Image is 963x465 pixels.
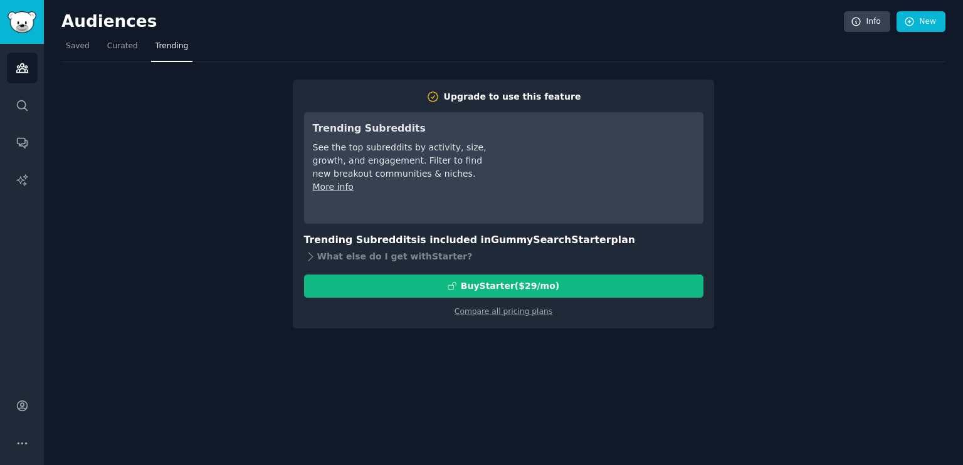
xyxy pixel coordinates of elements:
[491,234,611,246] span: GummySearch Starter
[66,41,90,52] span: Saved
[304,274,703,298] button: BuyStarter($29/mo)
[507,121,695,215] iframe: YouTube video player
[304,248,703,266] div: What else do I get with Starter ?
[313,121,489,137] h3: Trending Subreddits
[155,41,188,52] span: Trending
[304,232,703,248] h3: Trending Subreddits is included in plan
[151,36,192,62] a: Trending
[61,36,94,62] a: Saved
[313,141,489,180] div: See the top subreddits by activity, size, growth, and engagement. Filter to find new breakout com...
[461,280,559,293] div: Buy Starter ($ 29 /mo )
[313,182,354,192] a: More info
[61,12,844,32] h2: Audiences
[444,90,581,103] div: Upgrade to use this feature
[8,11,36,33] img: GummySearch logo
[455,307,552,316] a: Compare all pricing plans
[844,11,890,33] a: Info
[103,36,142,62] a: Curated
[107,41,138,52] span: Curated
[897,11,945,33] a: New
